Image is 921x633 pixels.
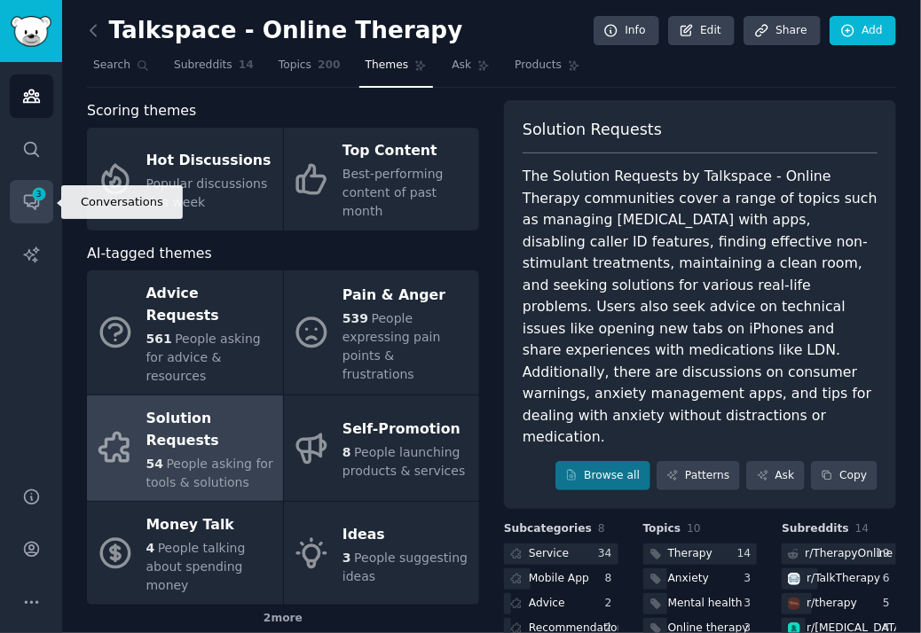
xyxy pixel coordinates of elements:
[342,311,441,381] span: People expressing pain points & frustrations
[805,546,893,562] div: r/ TherapyOnline
[687,522,701,535] span: 10
[87,605,479,633] div: 2 more
[788,598,800,610] img: therapy
[668,571,709,587] div: Anxiety
[11,16,51,47] img: GummySearch logo
[657,461,740,491] a: Patterns
[87,502,283,605] a: Money Talk4People talking about spending money
[87,17,462,45] h2: Talkspace - Online Therapy
[10,180,53,223] a: 3
[668,546,712,562] div: Therapy
[284,395,480,501] a: Self-Promotion8People launching products & services
[504,593,618,615] a: Advice2
[239,58,254,74] span: 14
[87,395,283,501] a: Solution Requests54People asking for tools & solutions
[594,16,659,46] a: Info
[744,596,758,612] div: 3
[605,596,618,612] div: 2
[523,119,662,141] span: Solution Requests
[366,58,409,74] span: Themes
[342,281,470,309] div: Pain & Anger
[93,58,130,74] span: Search
[87,243,212,265] span: AI-tagged themes
[342,311,368,325] span: 539
[146,457,273,489] span: People asking for tools & solutions
[529,571,589,587] div: Mobile App
[87,270,283,395] a: Advice Requests561People asking for advice & resources
[146,280,274,330] div: Advice Requests
[146,541,155,555] span: 4
[87,100,196,122] span: Scoring themes
[146,512,274,540] div: Money Talk
[744,16,820,46] a: Share
[855,522,870,535] span: 14
[342,416,470,444] div: Self-Promotion
[782,568,896,590] a: TalkTherapyr/TalkTherapy6
[883,571,896,587] div: 6
[643,593,758,615] a: Mental health3
[146,332,261,383] span: People asking for advice & resources
[146,457,163,471] span: 54
[174,58,232,74] span: Subreddits
[555,461,650,491] a: Browse all
[359,51,434,88] a: Themes
[504,521,592,537] span: Subcategories
[807,571,880,587] div: r/ TalkTherapy
[342,551,468,583] span: People suggesting ideas
[746,461,805,491] a: Ask
[782,593,896,615] a: therapyr/therapy5
[146,332,172,346] span: 561
[744,571,758,587] div: 3
[529,596,565,612] div: Advice
[788,573,800,585] img: TalkTherapy
[146,146,274,175] div: Hot Discussions
[598,522,605,535] span: 8
[318,58,341,74] span: 200
[445,51,496,88] a: Ask
[807,596,857,612] div: r/ therapy
[168,51,260,88] a: Subreddits14
[342,137,470,166] div: Top Content
[668,596,743,612] div: Mental health
[87,128,283,231] a: Hot DiscussionsPopular discussions this week
[529,546,569,562] div: Service
[146,176,268,209] span: Popular discussions this week
[31,188,47,200] span: 3
[342,445,465,478] span: People launching products & services
[342,445,351,459] span: 8
[782,521,849,537] span: Subreddits
[284,502,480,605] a: Ideas3People suggesting ideas
[87,51,155,88] a: Search
[146,405,274,455] div: Solution Requests
[605,571,618,587] div: 8
[883,596,896,612] div: 5
[737,546,758,562] div: 14
[342,551,351,565] span: 3
[504,568,618,590] a: Mobile App8
[523,166,878,449] div: The Solution Requests by Talkspace - Online Therapy communities cover a range of topics such as m...
[504,543,618,566] a: Service34
[598,546,618,562] div: 34
[342,520,470,549] div: Ideas
[643,543,758,566] a: Therapy14
[643,521,681,537] span: Topics
[515,58,562,74] span: Products
[284,128,480,231] a: Top ContentBest-performing content of past month
[830,16,896,46] a: Add
[668,16,735,46] a: Edit
[342,167,444,218] span: Best-performing content of past month
[272,51,347,88] a: Topics200
[279,58,311,74] span: Topics
[508,51,586,88] a: Products
[811,461,878,491] button: Copy
[284,270,480,395] a: Pain & Anger539People expressing pain points & frustrations
[782,543,896,566] a: r/TherapyOnline19
[876,546,896,562] div: 19
[643,568,758,590] a: Anxiety3
[452,58,471,74] span: Ask
[146,541,246,592] span: People talking about spending money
